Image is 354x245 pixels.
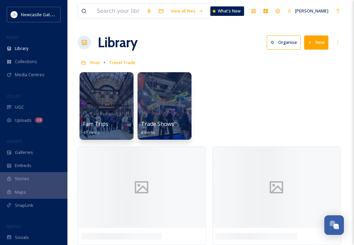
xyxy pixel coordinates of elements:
[15,104,24,110] span: UGC
[35,117,43,123] div: 14
[324,215,344,235] button: Open Chat
[141,120,174,128] span: Trade Shows
[109,58,136,66] a: Travel Trade
[141,121,174,135] a: Trade Shows4 items
[83,129,100,135] span: 41 items
[93,4,143,19] input: Search your library
[109,59,136,65] span: Travel Trade
[15,234,29,241] span: Socials
[141,129,155,135] span: 4 items
[15,45,28,52] span: Library
[21,11,83,18] span: Newcastle Gateshead Initiative
[167,4,207,18] a: View all files
[15,175,29,182] span: Stories
[15,117,32,124] span: Uploads
[83,121,108,135] a: Fam Trips41 items
[15,162,31,169] span: Embeds
[7,139,22,144] span: WIDGETS
[7,93,21,99] span: COLLECT
[304,35,328,49] button: New
[15,58,37,65] span: Collections
[210,6,244,16] a: What's New
[15,149,33,156] span: Galleries
[295,8,328,14] span: [PERSON_NAME]
[284,4,332,18] a: [PERSON_NAME]
[90,58,100,66] a: Root
[7,224,20,229] span: SOCIALS
[267,35,301,49] button: Organise
[15,202,33,209] span: SnapLink
[83,120,108,128] span: Fam Trips
[15,189,26,195] span: Maps
[98,32,138,53] a: Library
[90,59,100,65] span: Root
[15,72,45,78] span: Media Centres
[11,11,18,18] img: DqD9wEUd_400x400.jpg
[267,35,304,49] a: Organise
[7,35,19,40] span: MEDIA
